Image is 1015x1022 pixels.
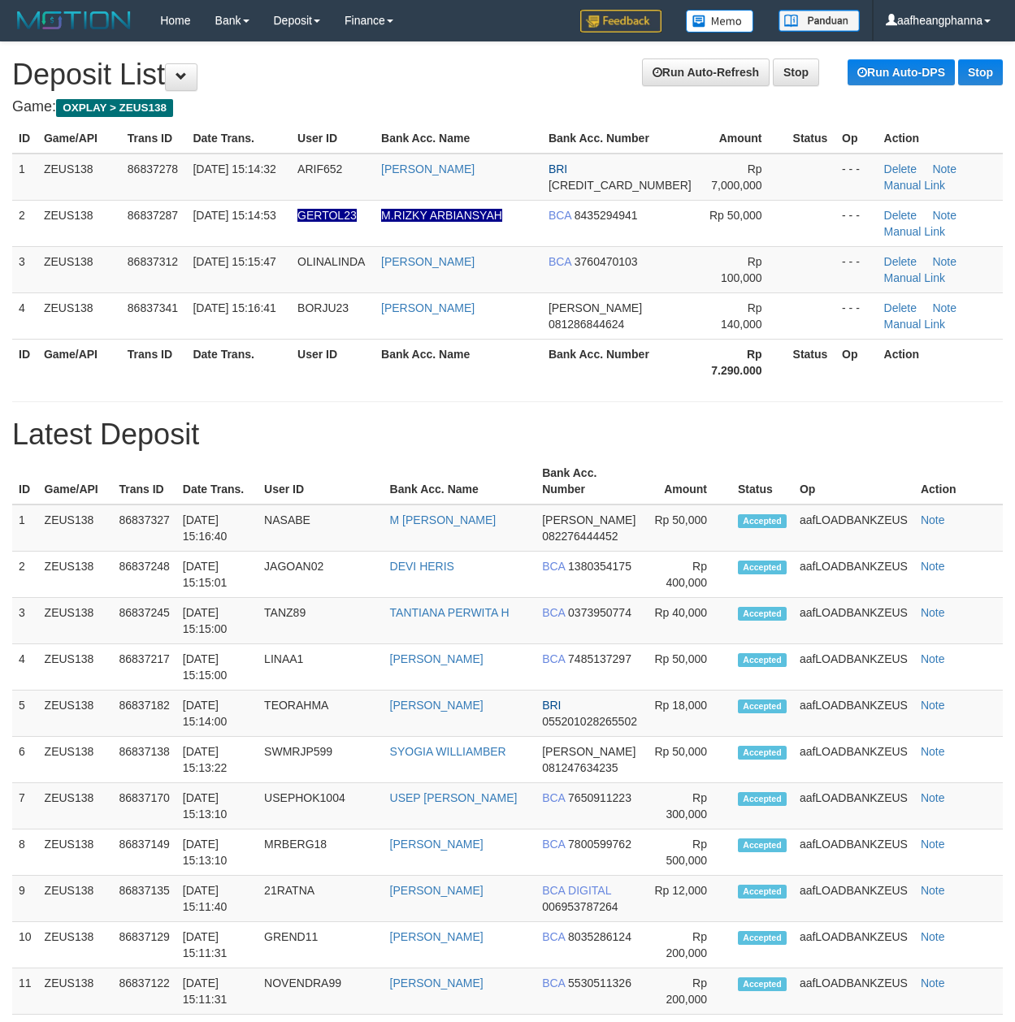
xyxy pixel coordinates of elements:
[542,652,565,665] span: BCA
[738,931,787,945] span: Accepted
[921,606,945,619] a: Note
[793,644,914,691] td: aafLOADBANKZEUS
[787,339,836,385] th: Status
[793,552,914,598] td: aafLOADBANKZEUS
[644,458,731,505] th: Amount
[12,458,38,505] th: ID
[644,783,731,829] td: Rp 300,000
[921,699,945,712] a: Note
[381,301,475,314] a: [PERSON_NAME]
[738,607,787,621] span: Accepted
[258,644,383,691] td: LINAA1
[12,154,37,201] td: 1
[121,123,187,154] th: Trans ID
[549,162,567,175] span: BRI
[542,699,561,712] span: BRI
[835,200,877,246] td: - - -
[38,598,113,644] td: ZEUS138
[128,162,178,175] span: 86837278
[542,606,565,619] span: BCA
[56,99,173,117] span: OXPLAY > ZEUS138
[12,922,38,968] td: 10
[738,514,787,528] span: Accepted
[390,745,506,758] a: SYOGIA WILLIAMBER
[121,339,187,385] th: Trans ID
[644,691,731,737] td: Rp 18,000
[542,560,565,573] span: BCA
[884,225,946,238] a: Manual Link
[932,209,956,222] a: Note
[542,930,565,943] span: BCA
[549,179,692,192] span: [CREDIT_CARD_NUMBER]
[390,652,484,665] a: [PERSON_NAME]
[112,644,176,691] td: 86837217
[258,783,383,829] td: USEPHOK1004
[12,691,38,737] td: 5
[112,737,176,783] td: 86837138
[186,339,291,385] th: Date Trans.
[390,513,497,526] a: M [PERSON_NAME]
[37,123,121,154] th: Game/API
[12,968,38,1015] td: 11
[921,513,945,526] a: Note
[644,505,731,552] td: Rp 50,000
[644,829,731,876] td: Rp 500,000
[37,246,121,292] td: ZEUS138
[738,885,787,899] span: Accepted
[193,301,275,314] span: [DATE] 15:16:41
[644,876,731,922] td: Rp 12,000
[884,301,917,314] a: Delete
[38,829,113,876] td: ZEUS138
[38,458,113,505] th: Game/API
[644,598,731,644] td: Rp 40,000
[112,598,176,644] td: 86837245
[549,255,571,268] span: BCA
[258,458,383,505] th: User ID
[731,458,793,505] th: Status
[773,58,819,86] a: Stop
[914,458,1003,505] th: Action
[738,792,787,806] span: Accepted
[258,505,383,552] td: NASABE
[793,458,914,505] th: Op
[542,900,618,913] span: 006953787264
[12,292,37,339] td: 4
[787,123,836,154] th: Status
[390,930,484,943] a: [PERSON_NAME]
[549,209,571,222] span: BCA
[176,458,258,505] th: Date Trans.
[12,737,38,783] td: 6
[258,968,383,1015] td: NOVENDRA99
[12,339,37,385] th: ID
[793,691,914,737] td: aafLOADBANKZEUS
[542,513,635,526] span: [PERSON_NAME]
[542,715,637,728] span: 055201028265502
[932,162,956,175] a: Note
[878,339,1003,385] th: Action
[193,209,275,222] span: [DATE] 15:14:53
[258,552,383,598] td: JAGOAN02
[390,977,484,990] a: [PERSON_NAME]
[932,255,956,268] a: Note
[711,162,761,192] span: Rp 7,000,000
[709,209,762,222] span: Rp 50,000
[38,737,113,783] td: ZEUS138
[381,255,475,268] a: [PERSON_NAME]
[390,838,484,851] a: [PERSON_NAME]
[793,737,914,783] td: aafLOADBANKZEUS
[575,209,638,222] span: 8435294941
[542,977,565,990] span: BCA
[793,829,914,876] td: aafLOADBANKZEUS
[38,968,113,1015] td: ZEUS138
[297,301,349,314] span: BORJU23
[921,560,945,573] a: Note
[12,246,37,292] td: 3
[128,209,178,222] span: 86837287
[644,552,731,598] td: Rp 400,000
[921,745,945,758] a: Note
[176,922,258,968] td: [DATE] 15:11:31
[12,418,1003,451] h1: Latest Deposit
[390,884,484,897] a: [PERSON_NAME]
[542,761,618,774] span: 081247634235
[542,884,611,897] span: BCA DIGITAL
